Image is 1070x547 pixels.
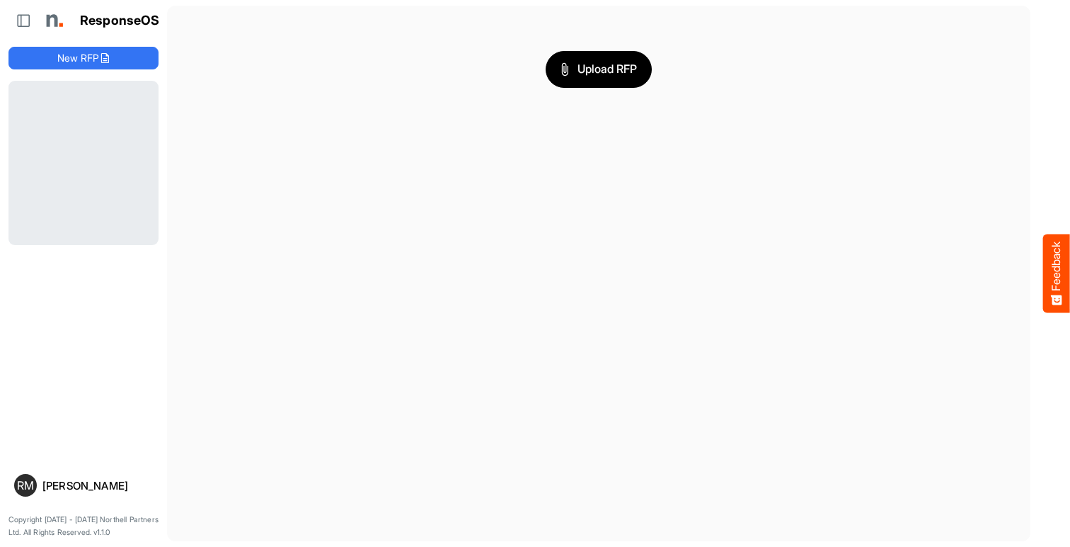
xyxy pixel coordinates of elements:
[39,6,67,35] img: Northell
[80,13,160,28] h1: ResponseOS
[1043,235,1070,313] button: Feedback
[560,60,637,79] span: Upload RFP
[42,480,153,491] div: [PERSON_NAME]
[17,480,34,491] span: RM
[8,81,159,245] div: Loading...
[546,51,652,88] button: Upload RFP
[8,514,159,538] p: Copyright [DATE] - [DATE] Northell Partners Ltd. All Rights Reserved. v1.1.0
[8,47,159,69] button: New RFP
